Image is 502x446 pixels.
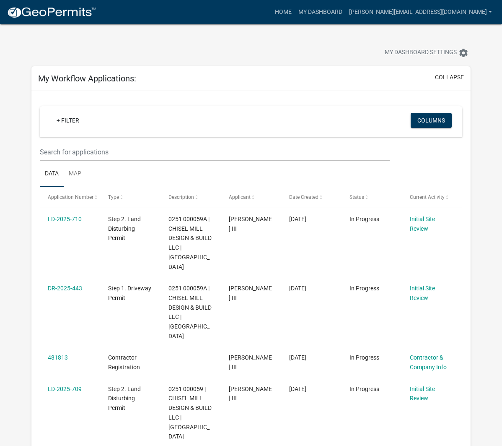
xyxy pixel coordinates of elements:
[410,354,447,370] a: Contractor & Company Info
[435,73,464,82] button: collapse
[108,354,140,370] span: Contractor Registration
[346,4,495,20] a: [PERSON_NAME][EMAIL_ADDRESS][DOMAIN_NAME]
[48,285,82,292] a: DR-2025-443
[289,194,318,200] span: Date Created
[168,386,212,440] span: 0251 000059 | CHISEL MILL DESIGN & BUILD LLC | S BOLEE RD
[48,216,82,222] a: LD-2025-710
[289,386,306,392] span: 09/22/2025
[50,113,86,128] a: + Filter
[38,73,136,83] h5: My Workflow Applications:
[64,161,86,188] a: Map
[108,386,141,412] span: Step 2. Land Disturbing Permit
[349,216,379,222] span: In Progress
[229,285,272,301] span: John P Knight III
[410,216,435,232] a: Initial Site Review
[108,194,119,200] span: Type
[160,187,221,207] datatable-header-cell: Description
[402,187,462,207] datatable-header-cell: Current Activity
[349,194,364,200] span: Status
[410,386,435,402] a: Initial Site Review
[40,143,390,161] input: Search for applications
[289,354,306,361] span: 09/22/2025
[378,44,475,61] button: My Dashboard Settingssettings
[48,194,93,200] span: Application Number
[342,187,402,207] datatable-header-cell: Status
[229,194,251,200] span: Applicant
[40,161,64,188] a: Data
[289,216,306,222] span: 09/22/2025
[48,354,68,361] a: 481813
[281,187,342,207] datatable-header-cell: Date Created
[349,285,379,292] span: In Progress
[289,285,306,292] span: 09/22/2025
[410,285,435,301] a: Initial Site Review
[229,354,272,370] span: John P Knight III
[168,285,212,339] span: 0251 000059A | CHISEL MILL DESIGN & BUILD LLC | S BOLEE RD
[48,386,82,392] a: LD-2025-709
[458,48,468,58] i: settings
[385,48,457,58] span: My Dashboard Settings
[229,386,272,402] span: John P Knight III
[221,187,281,207] datatable-header-cell: Applicant
[349,354,379,361] span: In Progress
[108,285,151,301] span: Step 1. Driveway Permit
[168,194,194,200] span: Description
[411,113,452,128] button: Columns
[40,187,100,207] datatable-header-cell: Application Number
[295,4,346,20] a: My Dashboard
[229,216,272,232] span: John P Knight III
[168,216,212,270] span: 0251 000059A | CHISEL MILL DESIGN & BUILD LLC | S BOLEE RD
[100,187,160,207] datatable-header-cell: Type
[108,216,141,242] span: Step 2. Land Disturbing Permit
[272,4,295,20] a: Home
[349,386,379,392] span: In Progress
[410,194,445,200] span: Current Activity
